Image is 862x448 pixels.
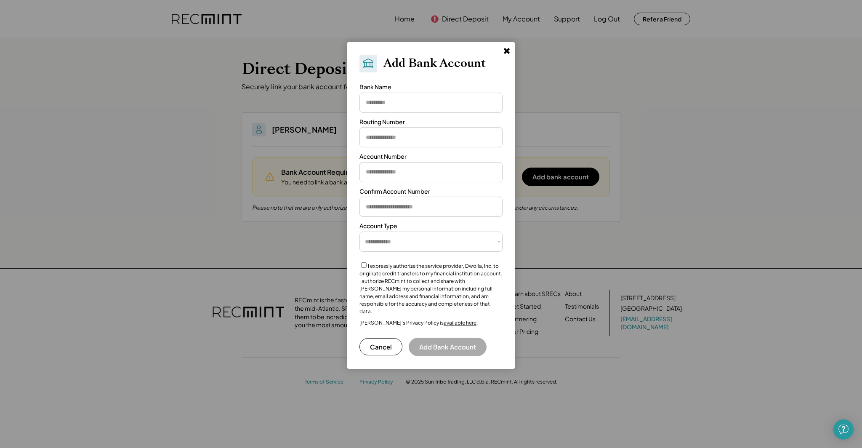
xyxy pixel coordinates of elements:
a: available here [444,320,476,326]
div: Routing Number [359,118,405,126]
div: Confirm Account Number [359,187,430,196]
div: Account Type [359,222,397,230]
label: I expressly authorize the service provider, Dwolla, Inc. to originate credit transfers to my fina... [359,263,502,315]
button: Cancel [359,338,402,355]
img: Bank.svg [362,57,375,70]
div: Bank Name [359,83,391,91]
div: Account Number [359,152,407,161]
button: Add Bank Account [409,338,487,356]
div: [PERSON_NAME]’s Privacy Policy is . [359,320,478,326]
div: Open Intercom Messenger [833,419,854,440]
h2: Add Bank Account [383,56,486,71]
